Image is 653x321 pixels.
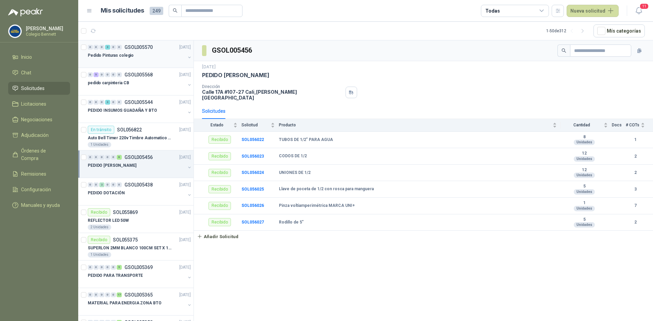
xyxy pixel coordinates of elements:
p: [DATE] [179,99,191,106]
div: 0 [99,72,104,77]
a: SOL056024 [241,170,264,175]
a: Adjudicación [8,129,70,142]
span: Chat [21,69,31,76]
div: 0 [111,100,116,105]
p: GSOL005544 [124,100,153,105]
b: Pinza voltiamperimétrica MARCA UNI+ [279,203,355,209]
button: Nueva solicitud [567,5,619,17]
p: [DATE] [179,237,191,243]
p: MATERIAL PARA ENERGIA ZONA BTO [88,300,161,306]
a: 0 0 0 0 0 6 GSOL005456[DATE] PEDIDO [PERSON_NAME] [88,153,192,175]
div: 0 [111,265,116,270]
span: Estado [202,123,232,127]
b: 1 [561,200,608,206]
div: Unidades [574,189,595,195]
a: 0 5 0 0 0 0 GSOL005568[DATE] pedido carpinteria CB [88,71,192,92]
div: 2 Unidades [88,225,111,230]
div: 3 [105,100,110,105]
div: 0 [117,100,122,105]
th: Solicitud [241,119,279,131]
a: 0 0 0 0 0 17 GSOL005365[DATE] MATERIAL PARA ENERGIA ZONA BTO [88,291,192,313]
b: 8 [561,135,608,140]
p: GSOL005365 [124,292,153,297]
div: 1 Unidades [88,252,111,257]
span: Producto [279,123,551,127]
div: Recibido [208,202,231,210]
div: 1 - 50 de 312 [546,25,588,36]
b: 3 [626,186,645,193]
p: REFLECTOR LED 50W [88,217,129,224]
p: [DATE] [179,44,191,51]
p: Colegio Bennett [26,32,68,36]
b: 12 [561,151,608,156]
div: Solicitudes [202,107,225,115]
div: 2 [99,182,104,187]
b: SOL056023 [241,154,264,159]
div: 0 [99,265,104,270]
div: 0 [94,265,99,270]
div: 0 [94,155,99,160]
span: Remisiones [21,170,46,178]
div: Unidades [574,206,595,211]
p: [DATE] [179,209,191,216]
b: 2 [626,170,645,176]
a: Chat [8,66,70,79]
p: SUPERLON 2MM BLANCO 100CM SET X 150 METROS [88,245,172,251]
div: 0 [88,100,93,105]
a: Añadir Solicitud [194,231,653,242]
div: 0 [99,100,104,105]
p: Dirección [202,84,343,89]
a: 0 0 0 3 0 0 GSOL005570[DATE] Pedido Pinturas colegio [88,43,192,65]
p: SOL055869 [113,210,138,215]
div: Recibido [88,236,110,244]
span: Cantidad [561,123,602,127]
a: Licitaciones [8,97,70,110]
div: Unidades [574,173,595,178]
b: 1 [626,137,645,143]
div: Unidades [574,140,595,145]
h3: GSOL005456 [212,45,253,56]
div: 0 [99,292,104,297]
a: En tránsitoSOL056822[DATE] Auto Bell Timer 220v Timbre Automatico Para Colegios, Indust1 Unidades [78,123,194,150]
a: SOL056027 [241,220,264,225]
b: 2 [626,153,645,160]
div: 6 [117,155,122,160]
a: SOL056022 [241,137,264,142]
div: 0 [111,72,116,77]
div: 1 Unidades [88,142,111,147]
p: [DATE] [179,154,191,161]
h1: Mis solicitudes [101,6,144,16]
button: 11 [633,5,645,17]
div: Recibido [208,218,231,226]
div: 0 [94,45,99,50]
div: En tránsito [88,126,114,134]
th: Cantidad [561,119,612,131]
div: Unidades [574,222,595,228]
div: 0 [94,100,99,105]
span: Adjudicación [21,131,49,139]
p: SOL056822 [117,127,142,132]
span: Órdenes de Compra [21,147,64,162]
a: Solicitudes [8,82,70,95]
div: 0 [88,265,93,270]
b: 12 [561,167,608,173]
a: Configuración [8,183,70,196]
a: Remisiones [8,167,70,180]
div: 0 [117,72,122,77]
span: Licitaciones [21,100,46,108]
p: pedido carpinteria CB [88,80,129,86]
div: Recibido [88,208,110,216]
div: 0 [88,72,93,77]
p: [DATE] [179,264,191,271]
div: 0 [88,292,93,297]
a: Órdenes de Compra [8,144,70,165]
a: 0 0 0 0 0 5 GSOL005369[DATE] PEDIDO PARA TRANSPORTE [88,263,192,285]
a: 0 0 0 3 0 0 GSOL005544[DATE] PEDIDO INSUMOS GUADAÑA Y BTO [88,98,192,120]
div: 0 [117,45,122,50]
span: Manuales y ayuda [21,201,60,209]
a: SOL056025 [241,187,264,192]
div: 0 [111,155,116,160]
p: Calle 17A #107-27 Cali , [PERSON_NAME][GEOGRAPHIC_DATA] [202,89,343,101]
